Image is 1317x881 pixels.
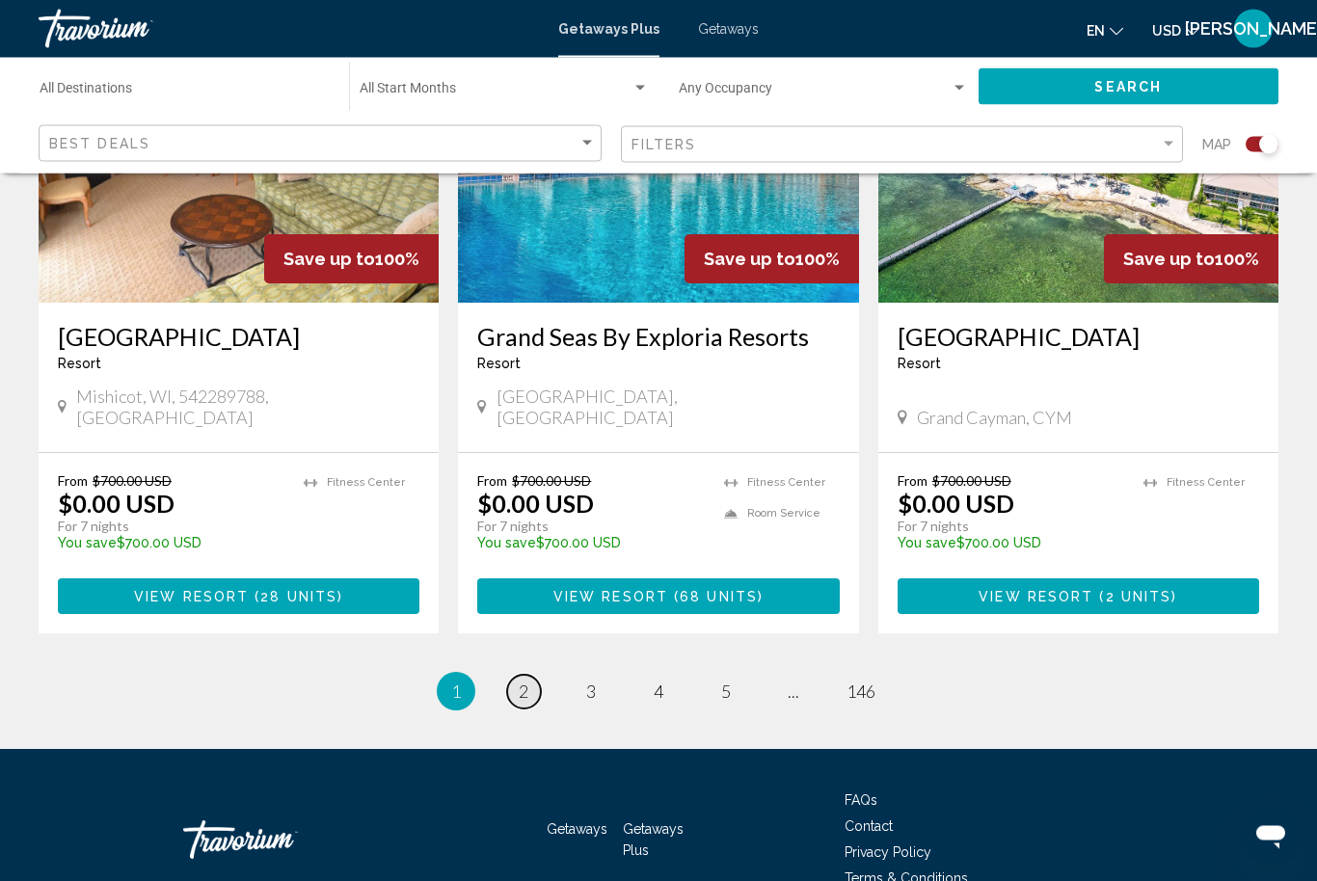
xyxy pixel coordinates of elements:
span: $700.00 USD [93,473,172,490]
a: Getaways Plus [623,822,684,859]
a: Travorium [183,812,376,869]
span: Grand Cayman, CYM [917,408,1072,429]
span: ( ) [668,590,764,605]
span: You save [58,536,117,551]
span: [GEOGRAPHIC_DATA], [GEOGRAPHIC_DATA] [497,387,840,429]
button: User Menu [1228,9,1278,49]
p: For 7 nights [898,519,1124,536]
p: For 7 nights [58,519,284,536]
span: View Resort [979,590,1093,605]
button: Change language [1087,16,1123,44]
a: [GEOGRAPHIC_DATA] [898,323,1259,352]
span: Search [1094,80,1162,95]
span: You save [477,536,536,551]
span: Map [1202,131,1231,158]
a: Contact [845,819,893,835]
span: $700.00 USD [932,473,1011,490]
span: 2 [519,681,528,703]
button: Search [979,68,1279,104]
a: Getaways [547,822,607,838]
p: $0.00 USD [477,490,594,519]
iframe: Button to launch messaging window [1240,804,1302,866]
a: FAQs [845,793,877,809]
span: Filters [632,137,697,152]
span: View Resort [134,590,249,605]
span: 146 [847,681,875,703]
span: Mishicot, WI, 542289788, [GEOGRAPHIC_DATA] [76,387,419,429]
span: Room Service [747,508,820,521]
span: 28 units [260,590,337,605]
div: 100% [264,235,439,284]
span: 1 [451,681,461,703]
p: $700.00 USD [58,536,284,551]
span: From [477,473,507,490]
ul: Pagination [39,673,1278,711]
span: Fitness Center [327,477,405,490]
span: 68 units [680,590,758,605]
button: View Resort(2 units) [898,579,1259,615]
span: View Resort [553,590,668,605]
p: $700.00 USD [898,536,1124,551]
span: ... [788,681,799,703]
span: Resort [477,357,521,372]
span: 4 [654,681,663,703]
span: From [898,473,927,490]
span: From [58,473,88,490]
span: ( ) [1093,590,1177,605]
span: Best Deals [49,136,150,151]
button: Filter [621,125,1184,165]
span: USD [1152,23,1181,39]
button: Change currency [1152,16,1199,44]
button: View Resort(28 units) [58,579,419,615]
span: Resort [898,357,941,372]
a: [GEOGRAPHIC_DATA] [58,323,419,352]
span: en [1087,23,1105,39]
a: Getaways Plus [558,21,659,37]
span: 2 units [1106,590,1172,605]
mat-select: Sort by [49,136,596,152]
span: You save [898,536,956,551]
span: Fitness Center [747,477,825,490]
span: Fitness Center [1167,477,1245,490]
a: Grand Seas By Exploria Resorts [477,323,839,352]
a: Privacy Policy [845,845,931,861]
p: $0.00 USD [898,490,1014,519]
button: View Resort(68 units) [477,579,839,615]
span: $700.00 USD [512,473,591,490]
p: $0.00 USD [58,490,175,519]
p: $700.00 USD [477,536,704,551]
span: Resort [58,357,101,372]
div: 100% [685,235,859,284]
p: For 7 nights [477,519,704,536]
a: Getaways [698,21,759,37]
span: 5 [721,681,731,703]
span: Save up to [1123,250,1215,270]
div: 100% [1104,235,1278,284]
span: Save up to [283,250,375,270]
a: Travorium [39,10,539,48]
span: Save up to [704,250,795,270]
span: 3 [586,681,596,703]
span: ( ) [249,590,343,605]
